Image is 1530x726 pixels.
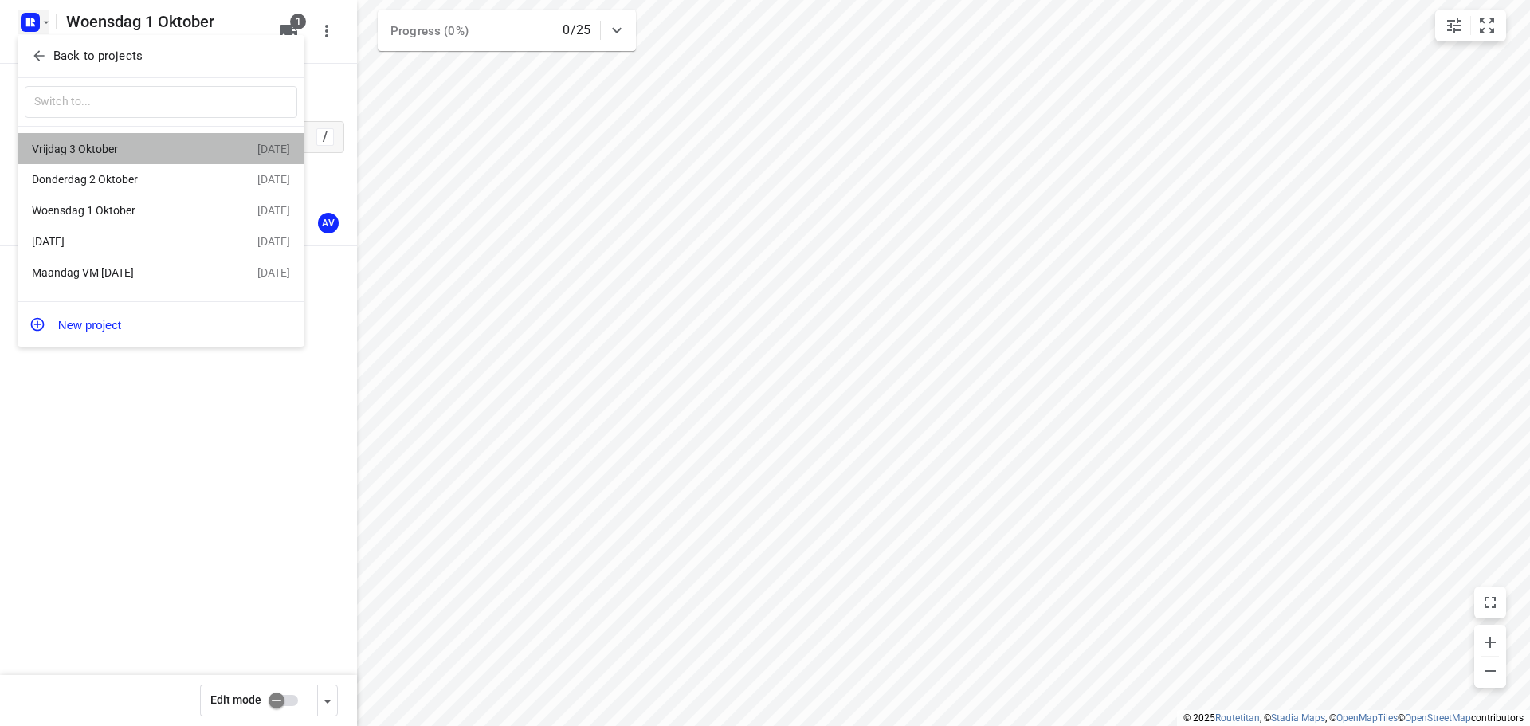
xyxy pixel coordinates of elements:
div: [DATE] [257,266,290,279]
div: Vrijdag 3 Oktober[DATE] [18,133,304,164]
div: Donderdag 2 Oktober [32,173,215,186]
div: Vrijdag 3 Oktober [32,143,215,155]
div: [DATE] [32,235,215,248]
div: [DATE] [257,204,290,217]
button: Back to projects [25,43,297,69]
div: [DATE] [257,143,290,155]
div: [DATE][DATE] [18,226,304,257]
div: Donderdag 2 Oktober[DATE] [18,164,304,195]
p: Back to projects [53,47,143,65]
input: Switch to... [25,86,297,119]
div: [DATE] [257,235,290,248]
div: Woensdag 1 Oktober[DATE] [18,195,304,226]
div: Maandag VM [DATE] [32,266,215,279]
div: [DATE] [257,173,290,186]
button: New project [18,308,304,340]
div: Woensdag 1 Oktober [32,204,215,217]
div: Maandag VM [DATE][DATE] [18,257,304,288]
